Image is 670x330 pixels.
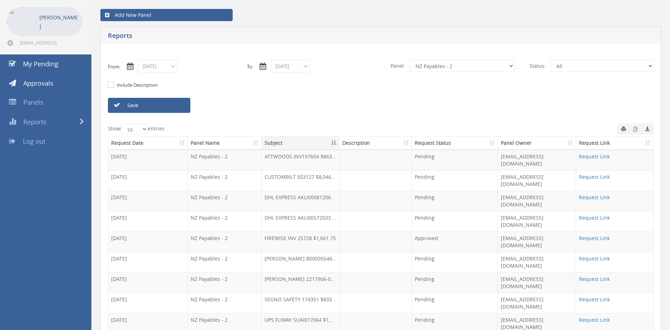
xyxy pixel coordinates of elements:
span: Panel: [386,60,409,72]
h5: Reports [108,32,491,41]
td: Pending [412,272,498,293]
span: [EMAIL_ADDRESS][DOMAIN_NAME] [20,40,81,46]
span: Status: [525,60,550,72]
td: [DATE] [108,231,188,252]
td: [PERSON_NAME] B00035546 $2,239.34 [262,252,339,272]
td: FIREWISE INV 25728 $1,661.75 [262,231,339,252]
td: Pending [412,150,498,170]
label: To: [247,63,253,70]
a: Request Link [579,276,610,282]
td: NZ Payables - 2 [188,170,262,191]
a: Request Link [579,255,610,262]
td: [EMAIL_ADDRESS][DOMAIN_NAME] [498,150,576,170]
td: SEGNO SAFETY 174351 $833.41 [262,293,339,313]
td: [EMAIL_ADDRESS][DOMAIN_NAME] [498,191,576,211]
th: Subject: activate to sort column descending [262,137,339,150]
th: Panel Owner: activate to sort column ascending [498,137,576,150]
a: Add New Panel [100,9,233,21]
td: Pending [412,293,498,313]
td: [DATE] [108,211,188,231]
td: DHL EXPRESS AKLI000812065 $158.63 [262,191,339,211]
td: [PERSON_NAME] 2217906-00 $332.47 [262,272,339,293]
td: [EMAIL_ADDRESS][DOMAIN_NAME] [498,231,576,252]
a: Request Link [579,235,610,241]
td: CUSTOMBILT 503127 $8,046.96 [262,170,339,191]
td: [EMAIL_ADDRESS][DOMAIN_NAME] [498,170,576,191]
td: [DATE] [108,170,188,191]
td: ATTWOODS INV197604 $863.17 [262,150,339,170]
td: [DATE] [108,191,188,211]
td: [DATE] [108,150,188,170]
a: Request Link [579,173,610,180]
th: Request Date: activate to sort column ascending [108,137,188,150]
td: DHL EXPRESS AKLI00572033 $222.99 [262,211,339,231]
td: NZ Payables - 2 [188,252,262,272]
td: NZ Payables - 2 [188,191,262,211]
td: Pending [412,211,498,231]
td: [EMAIL_ADDRESS][DOMAIN_NAME] [498,293,576,313]
span: Reports [23,118,47,126]
td: NZ Payables - 2 [188,150,262,170]
th: Request Status: activate to sort column ascending [412,137,498,150]
td: Pending [412,252,498,272]
a: Request Link [579,296,610,303]
a: Request Link [579,194,610,201]
span: Log out [23,137,46,145]
td: NZ Payables - 2 [188,211,262,231]
td: NZ Payables - 2 [188,272,262,293]
a: Request Link [579,214,610,221]
td: [EMAIL_ADDRESS][DOMAIN_NAME] [498,211,576,231]
a: Save [108,98,190,113]
label: From: [108,63,120,70]
span: My Pending [23,59,58,68]
td: [DATE] [108,252,188,272]
td: [DATE] [108,293,188,313]
a: Request Link [579,153,610,160]
select: Showentries [121,124,148,134]
label: include Description [115,82,158,89]
td: Pending [412,191,498,211]
th: Description: activate to sort column ascending [339,137,412,150]
td: NZ Payables - 2 [188,231,262,252]
label: Show entries [108,124,165,134]
td: [EMAIL_ADDRESS][DOMAIN_NAME] [498,252,576,272]
th: Panel Name: activate to sort column ascending [188,137,262,150]
td: Pending [412,170,498,191]
a: Request Link [579,316,610,323]
span: Approvals [23,79,53,87]
td: [DATE] [108,272,188,293]
span: Panels [23,98,43,106]
td: NZ Payables - 2 [188,293,262,313]
th: Request Link: activate to sort column ascending [576,137,653,150]
p: [PERSON_NAME] [39,13,79,31]
td: [EMAIL_ADDRESS][DOMAIN_NAME] [498,272,576,293]
td: Approved [412,231,498,252]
